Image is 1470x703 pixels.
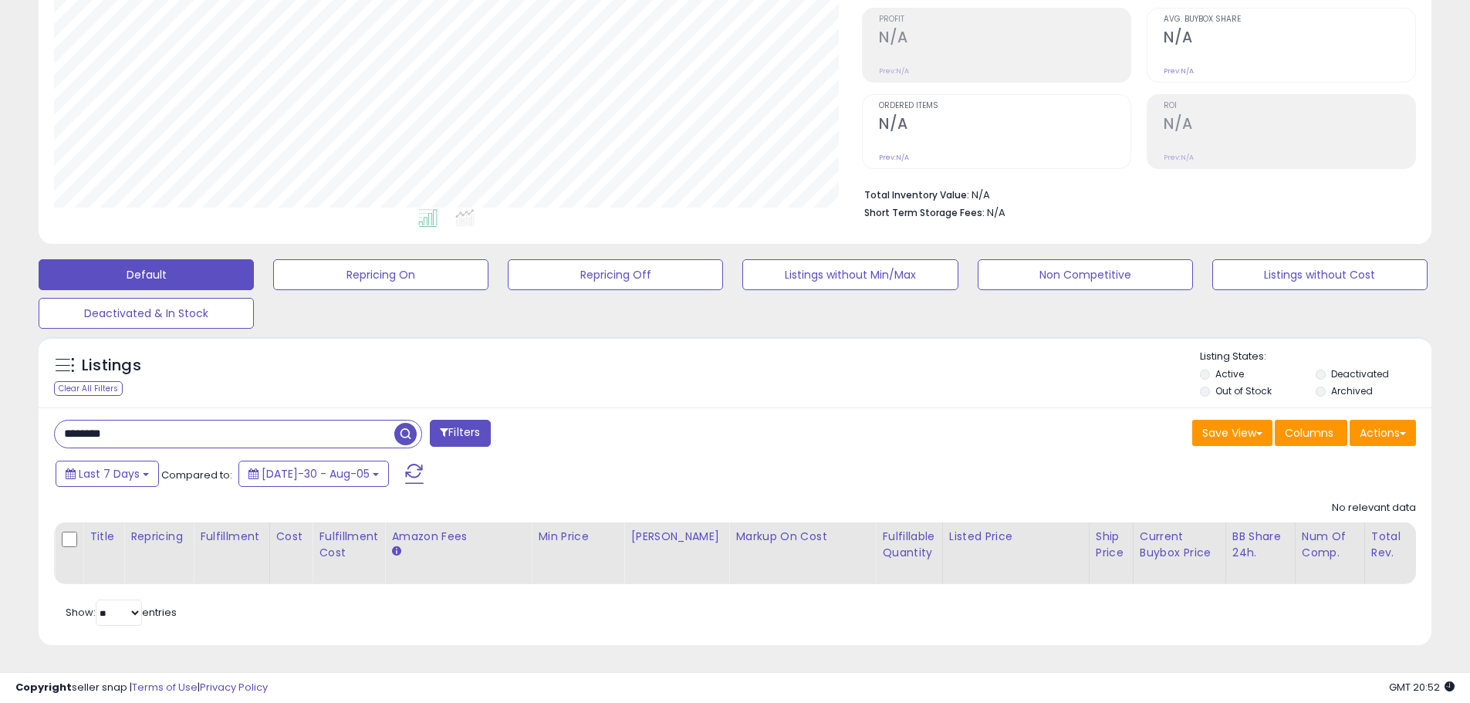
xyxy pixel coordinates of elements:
[1331,367,1389,380] label: Deactivated
[1164,102,1415,110] span: ROI
[1389,680,1455,695] span: 2025-08-13 20:52 GMT
[273,259,488,290] button: Repricing On
[879,115,1130,136] h2: N/A
[430,420,490,447] button: Filters
[15,680,72,695] strong: Copyright
[39,298,254,329] button: Deactivated & In Stock
[319,529,378,561] div: Fulfillment Cost
[1232,529,1289,561] div: BB Share 24h.
[879,102,1130,110] span: Ordered Items
[864,206,985,219] b: Short Term Storage Fees:
[1275,420,1347,446] button: Columns
[132,680,198,695] a: Terms of Use
[1164,115,1415,136] h2: N/A
[864,184,1404,203] li: N/A
[879,15,1130,24] span: Profit
[1096,529,1127,561] div: Ship Price
[1192,420,1272,446] button: Save View
[630,529,722,545] div: [PERSON_NAME]
[1285,425,1333,441] span: Columns
[276,529,306,545] div: Cost
[879,29,1130,49] h2: N/A
[987,205,1005,220] span: N/A
[735,529,869,545] div: Markup on Cost
[538,529,617,545] div: Min Price
[391,529,525,545] div: Amazon Fees
[729,522,876,584] th: The percentage added to the cost of goods (COGS) that forms the calculator for Min & Max prices.
[90,529,117,545] div: Title
[508,259,723,290] button: Repricing Off
[1164,29,1415,49] h2: N/A
[262,466,370,482] span: [DATE]-30 - Aug-05
[1215,384,1272,397] label: Out of Stock
[66,605,177,620] span: Show: entries
[882,529,935,561] div: Fulfillable Quantity
[1371,529,1428,561] div: Total Rev.
[1140,529,1219,561] div: Current Buybox Price
[15,681,268,695] div: seller snap | |
[79,466,140,482] span: Last 7 Days
[879,66,909,76] small: Prev: N/A
[238,461,389,487] button: [DATE]-30 - Aug-05
[879,153,909,162] small: Prev: N/A
[1164,153,1194,162] small: Prev: N/A
[742,259,958,290] button: Listings without Min/Max
[391,545,400,559] small: Amazon Fees.
[1350,420,1416,446] button: Actions
[56,461,159,487] button: Last 7 Days
[1215,367,1244,380] label: Active
[1212,259,1428,290] button: Listings without Cost
[82,355,141,377] h5: Listings
[978,259,1193,290] button: Non Competitive
[161,468,232,482] span: Compared to:
[39,259,254,290] button: Default
[1331,384,1373,397] label: Archived
[949,529,1083,545] div: Listed Price
[200,680,268,695] a: Privacy Policy
[200,529,262,545] div: Fulfillment
[864,188,969,201] b: Total Inventory Value:
[1164,66,1194,76] small: Prev: N/A
[1164,15,1415,24] span: Avg. Buybox Share
[54,381,123,396] div: Clear All Filters
[130,529,187,545] div: Repricing
[1302,529,1358,561] div: Num of Comp.
[1200,350,1431,364] p: Listing States:
[1332,501,1416,515] div: No relevant data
